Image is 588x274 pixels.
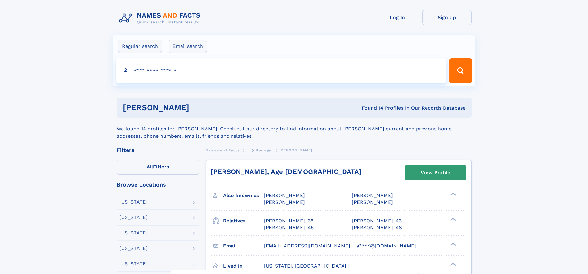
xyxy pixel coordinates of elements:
[449,262,456,266] div: ❯
[117,147,199,153] div: Filters
[206,146,240,154] a: Names and Facts
[264,192,305,198] span: [PERSON_NAME]
[256,146,272,154] a: Kumagai
[119,215,148,220] div: [US_STATE]
[169,40,207,53] label: Email search
[264,224,314,231] a: [PERSON_NAME], 45
[117,118,472,140] div: We found 14 profiles for [PERSON_NAME]. Check out our directory to find information about [PERSON...
[223,216,264,226] h3: Relatives
[117,160,199,175] label: Filters
[449,242,456,246] div: ❯
[223,261,264,271] h3: Lived in
[421,166,450,180] div: View Profile
[264,217,314,224] a: [PERSON_NAME], 38
[352,217,402,224] a: [PERSON_NAME], 43
[373,10,422,25] a: Log In
[223,190,264,201] h3: Also known as
[116,58,447,83] input: search input
[352,224,402,231] a: [PERSON_NAME], 48
[123,104,276,112] h1: [PERSON_NAME]
[119,246,148,251] div: [US_STATE]
[119,200,148,204] div: [US_STATE]
[211,168,361,175] a: [PERSON_NAME], Age [DEMOGRAPHIC_DATA]
[449,58,472,83] button: Search Button
[264,243,350,249] span: [EMAIL_ADDRESS][DOMAIN_NAME]
[352,199,393,205] span: [PERSON_NAME]
[117,10,206,27] img: Logo Names and Facts
[449,217,456,221] div: ❯
[279,148,312,152] span: [PERSON_NAME]
[275,105,465,112] div: Found 14 Profiles In Our Records Database
[119,230,148,235] div: [US_STATE]
[422,10,472,25] a: Sign Up
[256,148,272,152] span: Kumagai
[449,192,456,196] div: ❯
[118,40,162,53] label: Regular search
[147,164,153,170] span: All
[246,146,249,154] a: K
[117,182,199,188] div: Browse Locations
[223,241,264,251] h3: Email
[405,165,466,180] a: View Profile
[264,263,346,269] span: [US_STATE], [GEOGRAPHIC_DATA]
[246,148,249,152] span: K
[119,261,148,266] div: [US_STATE]
[352,192,393,198] span: [PERSON_NAME]
[264,199,305,205] span: [PERSON_NAME]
